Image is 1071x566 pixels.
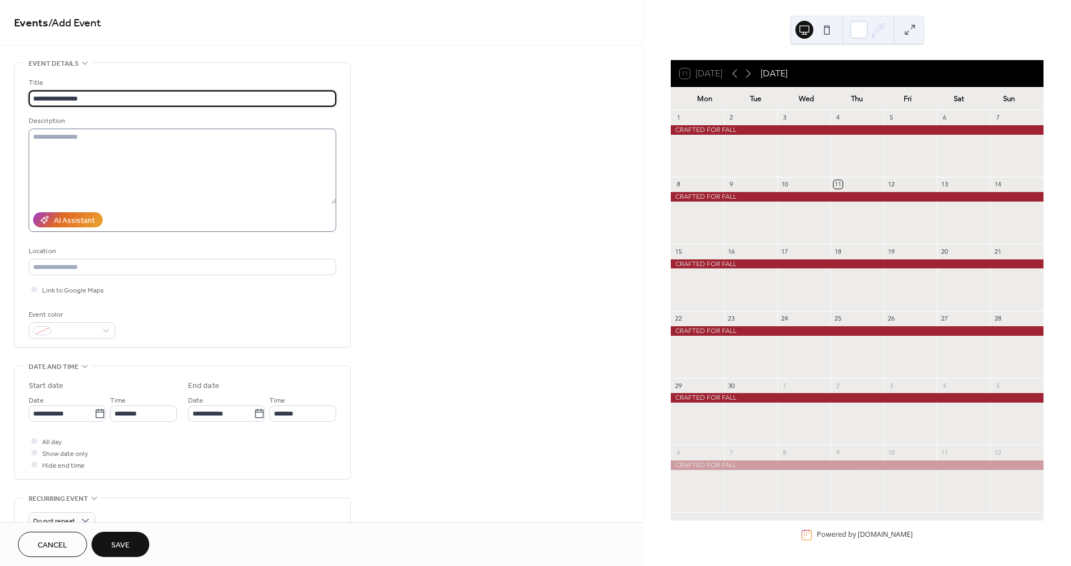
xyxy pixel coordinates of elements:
button: Cancel [18,532,87,557]
div: CRAFTED FOR FALL [671,125,1043,135]
div: Fri [882,88,933,110]
div: 24 [781,314,789,323]
div: 12 [994,448,1002,457]
div: Event color [29,309,113,321]
span: Event details [29,58,79,70]
span: Time [269,395,285,407]
div: 17 [781,247,789,255]
div: 1 [781,381,789,390]
div: Title [29,77,334,89]
div: Location [29,245,334,257]
a: Events [14,12,48,34]
div: 3 [781,113,789,122]
div: 2 [727,113,736,122]
a: [DOMAIN_NAME] [858,530,913,540]
div: Start date [29,380,63,392]
div: 10 [781,180,789,189]
div: 11 [834,180,842,189]
div: Sun [984,88,1035,110]
div: 19 [887,247,895,255]
div: CRAFTED FOR FALL [671,192,1043,202]
div: 8 [674,180,683,189]
div: CRAFTED FOR FALL [671,259,1043,269]
div: Thu [832,88,882,110]
div: 5 [994,381,1002,390]
div: End date [188,380,219,392]
span: All day [42,436,62,448]
span: Hide end time [42,460,85,472]
div: 5 [887,113,895,122]
div: 18 [834,247,842,255]
div: 7 [994,113,1002,122]
div: 6 [674,448,683,457]
div: 25 [834,314,842,323]
div: AI Assistant [54,215,95,227]
div: 6 [940,113,949,122]
div: Tue [730,88,781,110]
div: 28 [994,314,1002,323]
span: Link to Google Maps [42,285,104,296]
div: 9 [834,448,842,457]
div: [DATE] [761,67,788,80]
div: Description [29,115,334,127]
div: 29 [674,381,683,390]
div: 26 [887,314,895,323]
span: / Add Event [48,12,101,34]
span: Date [29,395,44,407]
span: Time [110,395,126,407]
div: Powered by [817,530,913,540]
button: AI Assistant [33,212,103,227]
div: 12 [887,180,895,189]
div: 1 [674,113,683,122]
span: Save [111,540,130,551]
div: 21 [994,247,1002,255]
div: 8 [781,448,789,457]
div: Wed [781,88,831,110]
div: 2 [834,381,842,390]
div: 4 [834,113,842,122]
div: 15 [674,247,683,255]
div: CRAFTED FOR FALL [671,393,1043,403]
span: Date and time [29,361,79,373]
div: 20 [940,247,949,255]
div: 7 [727,448,736,457]
span: Recurring event [29,493,88,505]
div: 22 [674,314,683,323]
div: CRAFTED FOR FALL [671,460,1043,470]
span: Cancel [38,540,67,551]
div: 23 [727,314,736,323]
div: 4 [940,381,949,390]
div: 13 [940,180,949,189]
div: 3 [887,381,895,390]
span: Show date only [42,448,88,460]
div: 14 [994,180,1002,189]
div: 16 [727,247,736,255]
div: Mon [680,88,730,110]
span: Date [188,395,203,407]
div: 30 [727,381,736,390]
div: 10 [887,448,895,457]
div: Sat [933,88,983,110]
div: 9 [727,180,736,189]
div: 27 [940,314,949,323]
div: 11 [940,448,949,457]
div: CRAFTED FOR FALL [671,326,1043,336]
span: Do not repeat [33,515,75,528]
button: Save [91,532,149,557]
